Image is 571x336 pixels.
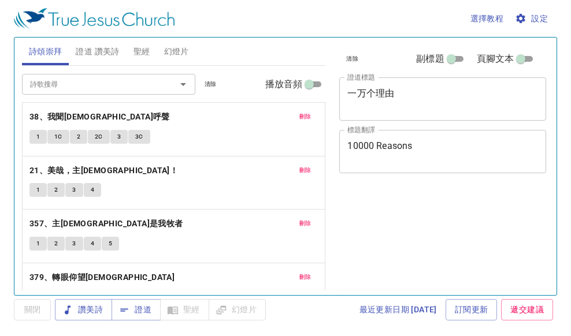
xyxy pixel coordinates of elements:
[466,8,509,29] button: 選擇教程
[455,303,488,317] span: 訂閱更新
[359,303,437,317] span: 最近更新日期 [DATE]
[65,237,83,251] button: 3
[29,44,62,59] span: 詩頌崇拜
[346,54,358,64] span: 清除
[335,185,506,286] iframe: from-child
[84,237,101,251] button: 4
[29,237,47,251] button: 1
[65,183,83,197] button: 3
[510,303,544,317] span: 遞交建議
[29,216,185,231] button: 357、主[DEMOGRAPHIC_DATA]是我牧者
[355,299,442,320] a: 最近更新日期 [DATE]
[299,218,312,229] span: 刪除
[95,132,103,142] span: 2C
[54,238,58,249] span: 2
[76,44,119,59] span: 證道 讚美詩
[47,130,69,144] button: 1C
[109,238,112,249] span: 5
[347,88,538,110] textarea: 一万个理由
[416,52,444,66] span: 副標題
[29,183,47,197] button: 1
[446,299,498,320] a: 訂閱更新
[117,132,121,142] span: 3
[29,163,180,178] button: 21、美哉，主[DEMOGRAPHIC_DATA]！
[102,237,119,251] button: 5
[347,140,538,162] textarea: 10000 Reasons
[29,270,177,285] button: 379、轉眼仰望[DEMOGRAPHIC_DATA]
[29,110,170,124] b: 38、我聞[DEMOGRAPHIC_DATA]呼聲
[128,290,150,304] button: 3C
[134,44,150,59] span: 聖經
[198,77,224,91] button: 清除
[54,132,62,142] span: 1C
[517,12,548,26] span: 設定
[72,185,76,195] span: 3
[36,132,40,142] span: 1
[205,79,217,89] span: 清除
[47,183,65,197] button: 2
[36,238,40,249] span: 1
[121,303,151,317] span: 證道
[110,290,128,304] button: 3
[36,185,40,195] span: 1
[135,132,143,142] span: 3C
[513,8,553,29] button: 設定
[29,216,183,231] b: 357、主[DEMOGRAPHIC_DATA]是我牧者
[477,52,514,66] span: 頁腳文本
[292,163,318,177] button: 刪除
[128,130,150,144] button: 3C
[299,165,312,176] span: 刪除
[91,238,94,249] span: 4
[77,132,80,142] span: 2
[64,303,103,317] span: 讚美詩
[292,110,318,124] button: 刪除
[70,130,87,144] button: 2
[55,299,112,320] button: 讚美詩
[299,111,312,122] span: 刪除
[501,299,553,320] a: 遞交建議
[47,290,69,304] button: 1C
[47,237,65,251] button: 2
[88,290,110,304] button: 2C
[72,238,76,249] span: 3
[299,272,312,282] span: 刪除
[292,270,318,284] button: 刪除
[29,110,172,124] button: 38、我聞[DEMOGRAPHIC_DATA]呼聲
[29,163,178,178] b: 21、美哉，主[DEMOGRAPHIC_DATA]！
[91,185,94,195] span: 4
[84,183,101,197] button: 4
[54,185,58,195] span: 2
[110,130,128,144] button: 3
[175,76,191,92] button: Open
[112,299,161,320] button: 證道
[470,12,504,26] span: 選擇教程
[339,52,365,66] button: 清除
[29,270,175,285] b: 379、轉眼仰望[DEMOGRAPHIC_DATA]
[164,44,189,59] span: 幻燈片
[88,130,110,144] button: 2C
[14,8,175,29] img: True Jesus Church
[29,130,47,144] button: 1
[70,290,87,304] button: 2
[29,290,47,304] button: 1
[265,77,303,91] span: 播放音頻
[292,216,318,230] button: 刪除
